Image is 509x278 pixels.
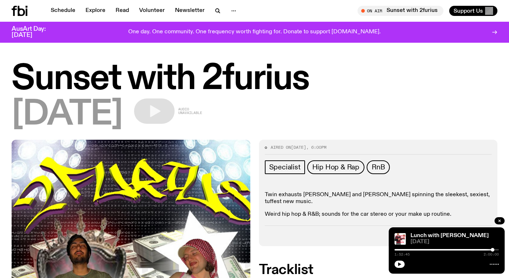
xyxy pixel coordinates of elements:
[271,144,291,150] span: Aired on
[367,160,390,174] a: RnB
[410,239,499,245] span: [DATE]
[259,264,498,277] h2: Tracklist
[395,253,410,256] span: 1:52:45
[81,6,110,16] a: Explore
[178,108,202,115] span: Audio unavailable
[265,160,305,174] a: Specialist
[265,191,492,205] p: Twin exhausts [PERSON_NAME] and [PERSON_NAME] spinning the sleekest, sexiest, tuffest new music.
[12,98,122,131] span: [DATE]
[454,8,483,14] span: Support Us
[265,211,492,218] p: Weird hip hop & R&B; sounds for the car stereo or your make up routine.
[291,144,306,150] span: [DATE]
[135,6,169,16] a: Volunteer
[269,163,301,171] span: Specialist
[111,6,133,16] a: Read
[46,6,80,16] a: Schedule
[306,144,326,150] span: , 6:00pm
[171,6,209,16] a: Newsletter
[312,163,359,171] span: Hip Hop & Rap
[449,6,497,16] button: Support Us
[410,233,489,239] a: Lunch with [PERSON_NAME]
[484,253,499,256] span: 2:00:00
[372,163,385,171] span: RnB
[307,160,364,174] a: Hip Hop & Rap
[12,26,58,38] h3: AusArt Day: [DATE]
[12,63,497,96] h1: Sunset with 2furius
[358,6,443,16] button: On AirSunset with 2furius
[128,29,381,35] p: One day. One community. One frequency worth fighting for. Donate to support [DOMAIN_NAME].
